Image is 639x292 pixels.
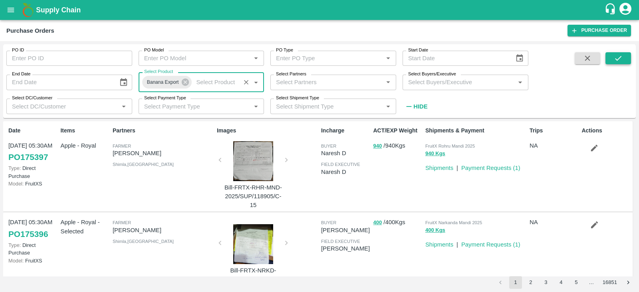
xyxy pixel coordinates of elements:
a: PO175397 [8,150,48,164]
label: PO Model [144,47,164,53]
button: Hide [403,100,430,113]
span: FruitX Rohru Mandi 2025 [425,144,475,148]
p: Date [8,126,57,135]
p: Naresh D [321,149,370,158]
button: 400 Kgs [425,226,445,235]
a: Purchase Order [568,25,631,36]
button: Go to page 4 [555,276,568,289]
p: NA [530,141,578,150]
p: Shipments & Payment [425,126,526,135]
a: Shipments [425,241,453,248]
span: field executive [321,162,360,167]
p: Images [217,126,318,135]
span: Farmer [113,144,131,148]
nav: pagination navigation [493,276,636,289]
button: Open [251,101,261,112]
button: Open [383,101,393,112]
label: Select Product [144,69,173,75]
b: Supply Chain [36,6,81,14]
label: Start Date [408,47,428,53]
label: Select Shipment Type [276,95,319,101]
p: Direct Purchase [8,241,57,256]
button: Go to page 16851 [600,276,619,289]
p: Trips [530,126,578,135]
input: Select Buyers/Executive [405,77,513,87]
p: [DATE] 05:30AM [8,218,57,227]
button: Choose date [512,51,527,66]
input: End Date [6,75,113,90]
label: Select DC/Customer [12,95,52,101]
button: Open [251,77,261,87]
button: Clear [241,77,252,88]
p: ACT/EXP Weight [373,126,422,135]
button: Go to next page [622,276,635,289]
label: Select Payment Type [144,95,186,101]
div: … [585,279,598,286]
input: Select DC/Customer [9,101,117,111]
button: Go to page 2 [524,276,537,289]
p: NA [530,218,578,227]
span: Type: [8,242,21,248]
input: Enter PO Model [141,53,249,63]
input: Select Shipment Type [273,101,370,111]
button: Choose date [116,75,131,90]
span: Shimla , [GEOGRAPHIC_DATA] [113,162,174,167]
div: account of current user [618,2,633,18]
a: Payment Requests (1) [461,165,520,171]
p: [PERSON_NAME] [321,226,370,235]
p: Actions [581,126,630,135]
button: Go to page 3 [540,276,552,289]
label: PO ID [12,47,24,53]
div: | [453,237,458,249]
span: buyer [321,220,336,225]
img: logo [20,2,36,18]
a: Payment Requests (1) [461,241,520,248]
p: Naresh D [321,168,370,176]
div: Purchase Orders [6,26,54,36]
label: PO Type [276,47,293,53]
button: 400 [373,218,382,227]
a: Supply Chain [36,4,604,16]
button: open drawer [2,1,20,19]
span: Model: [8,181,24,187]
span: buyer [321,144,336,148]
input: Start Date [403,51,509,66]
span: Type: [8,165,21,171]
button: Open [119,101,129,112]
p: FruitXS [8,257,57,264]
p: FruitXS [8,180,57,187]
button: Open [251,53,261,63]
span: Model: [8,258,24,264]
button: page 1 [509,276,522,289]
p: Bill-FRTX-RHR-MND-2025/SUP/118905/C-15 [223,183,283,210]
div: | [453,160,458,172]
button: Open [383,53,393,63]
p: / 940 Kgs [373,141,422,150]
p: [PERSON_NAME] [113,149,214,158]
p: [DATE] 05:30AM [8,141,57,150]
p: Incharge [321,126,370,135]
p: [PERSON_NAME] [321,244,370,253]
a: PO175396 [8,227,48,241]
button: Open [515,77,525,87]
input: Select Partners [273,77,381,87]
p: Apple - Royal [60,141,109,150]
input: Enter PO ID [6,51,132,66]
a: Shipments [425,165,453,171]
span: FruitX Narkanda Mandi 2025 [425,220,482,225]
p: Direct Purchase [8,164,57,180]
p: / 400 Kgs [373,218,422,227]
span: Farmer [113,220,131,225]
label: End Date [12,71,30,77]
button: 940 Kgs [425,149,445,158]
label: Select Buyers/Executive [408,71,456,77]
p: [PERSON_NAME] [113,226,214,235]
div: customer-support [604,3,618,17]
input: Enter PO Type [273,53,381,63]
p: Items [60,126,109,135]
button: 940 [373,142,382,151]
button: Open [383,77,393,87]
span: Banana Export [142,78,184,87]
p: Apple - Royal - Selected [60,218,109,236]
label: Select Partners [276,71,306,77]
